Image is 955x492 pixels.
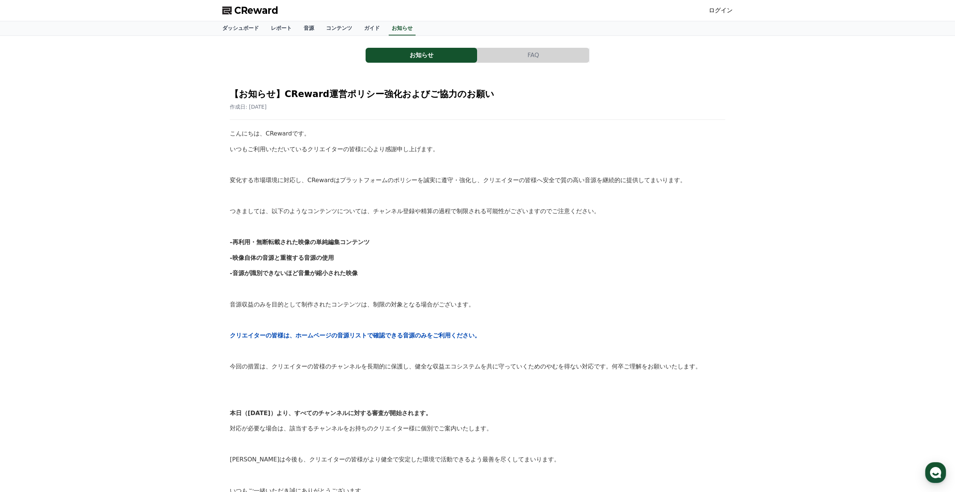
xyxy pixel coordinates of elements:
span: 作成日: [DATE] [230,104,267,110]
p: 対応が必要な場合は、該当するチャンネルをお持ちのクリエイター様に個別でご案内いたします。 [230,424,725,433]
a: コンテンツ [320,21,358,35]
button: お知らせ [366,48,477,63]
a: CReward [222,4,278,16]
a: 音源 [298,21,320,35]
strong: -映像自体の音源と重複する音源の使用 [230,254,334,261]
p: [PERSON_NAME]は今後も、クリエイターの皆様がより健全で安定した環境で活動できるよう最善を尽くしてまいります。 [230,455,725,464]
button: FAQ [477,48,589,63]
h2: 【お知らせ】CReward運営ポリシー強化およびご協力のお願い [230,88,725,100]
p: 音源収益のみを目的として制作されたコンテンツは、制限の対象となる場合がございます。 [230,300,725,309]
strong: -音源が識別できないほど音量が縮小された映像 [230,270,358,277]
p: 今回の措置は、クリエイターの皆様のチャンネルを長期的に保護し、健全な収益エコシステムを共に守っていくためのやむを得ない対応です。何卒ご理解をお願いいたします。 [230,362,725,371]
a: ログイン [709,6,733,15]
p: つきましては、以下のようなコンテンツについては、チャンネル登録や精算の過程で制限される可能性がございますのでご注意ください。 [230,206,725,216]
span: CReward [234,4,278,16]
strong: クリエイターの皆様は、ホームページの音源リストで確認できる音源のみをご利用ください。 [230,332,480,339]
strong: 本日（[DATE]）より、すべてのチャンネルに対する審査が開始されます。 [230,410,432,417]
p: こんにちは、CRewardです。 [230,129,725,138]
a: レポート [265,21,298,35]
strong: -再利用・無断転載された映像の単純編集コンテンツ [230,239,370,246]
a: ダッシュボード [216,21,265,35]
a: ガイド [358,21,386,35]
p: いつもご利用いただいているクリエイターの皆様に心より感謝申し上げます。 [230,144,725,154]
p: 変化する市場環境に対応し、CRewardはプラットフォームのポリシーを誠実に遵守・強化し、クリエイターの皆様へ安全で質の高い音源を継続的に提供してまいります。 [230,175,725,185]
a: お知らせ [389,21,416,35]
